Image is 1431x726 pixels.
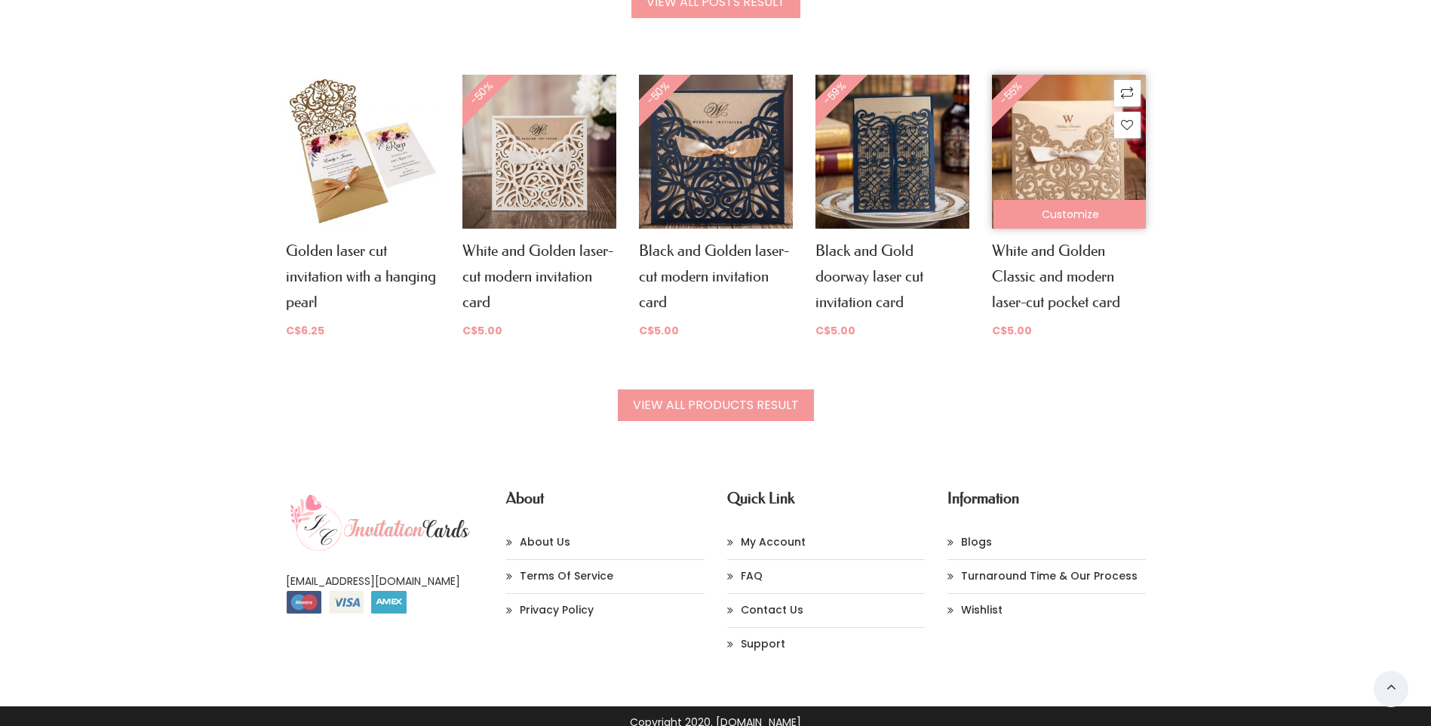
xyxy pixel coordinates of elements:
[462,323,502,338] span: 5.00
[286,323,301,338] span: C$
[992,323,1032,338] span: 5.00
[947,489,1146,507] h4: Information
[618,389,814,421] a: View all products result
[727,489,926,507] h4: Quick Link
[286,574,460,589] a: [EMAIL_ADDRESS][DOMAIN_NAME]
[815,143,969,158] a: -59%
[992,323,1007,338] span: C$
[286,323,324,338] span: 6.25
[727,534,926,552] a: My account
[462,323,478,338] span: C$
[611,53,699,141] span: -50%
[727,568,926,586] a: FAQ
[506,601,705,620] a: Privacy Policy
[506,534,705,552] a: About Us
[815,323,831,338] span: C$
[947,601,1146,620] a: Wishlist
[435,53,523,141] span: -50%
[992,143,1146,158] a: -55%
[993,200,1147,229] a: Customize
[639,143,793,158] a: -50%
[727,601,926,620] a: Contact Us
[462,143,616,158] a: -50%
[947,534,1146,552] a: Blogs
[815,241,923,311] a: Black and Gold doorway laser cut invitation card
[964,53,1052,141] span: -55%
[947,568,1146,586] a: Turnaround Time & Our Process
[462,241,613,311] a: White and Golden laser-cut modern invitation card
[286,241,436,311] a: Golden laser cut invitation with a hanging pearl
[506,568,705,586] a: Terms of Service
[788,53,876,141] span: -59%
[639,323,679,338] span: 5.00
[727,635,926,654] a: Support
[639,241,789,311] a: Black and Golden laser-cut modern invitation card
[639,323,654,338] span: C$
[506,489,705,507] h4: About
[815,323,855,338] span: 5.00
[992,241,1120,311] a: White and Golden Classic and modern laser-cut pocket card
